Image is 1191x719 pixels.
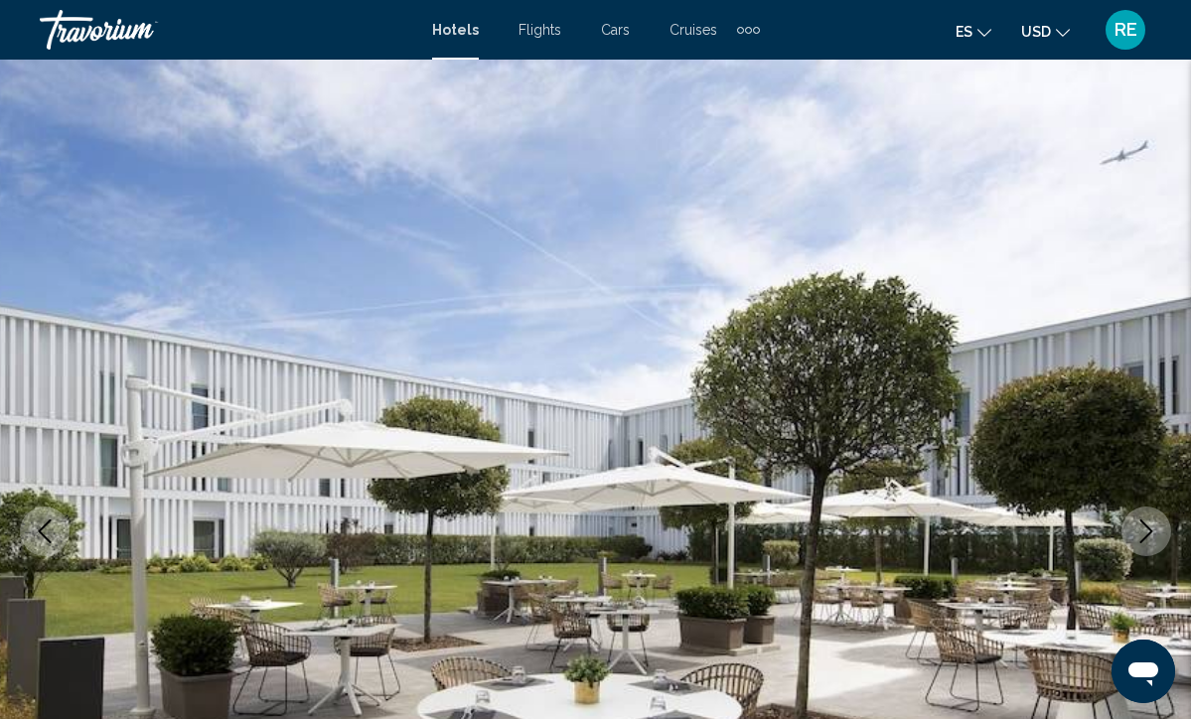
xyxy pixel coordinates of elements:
a: Cruises [670,22,717,38]
a: Cars [601,22,630,38]
a: Travorium [40,10,412,50]
button: User Menu [1100,9,1151,51]
button: Previous image [20,506,70,556]
span: USD [1021,24,1051,40]
a: Hotels [432,22,479,38]
button: Change currency [1021,17,1070,46]
a: Flights [519,22,561,38]
span: es [956,24,972,40]
span: RE [1115,20,1137,40]
iframe: Botón para iniciar la ventana de mensajería [1112,640,1175,703]
button: Change language [956,17,991,46]
button: Extra navigation items [737,14,760,46]
button: Next image [1121,506,1171,556]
